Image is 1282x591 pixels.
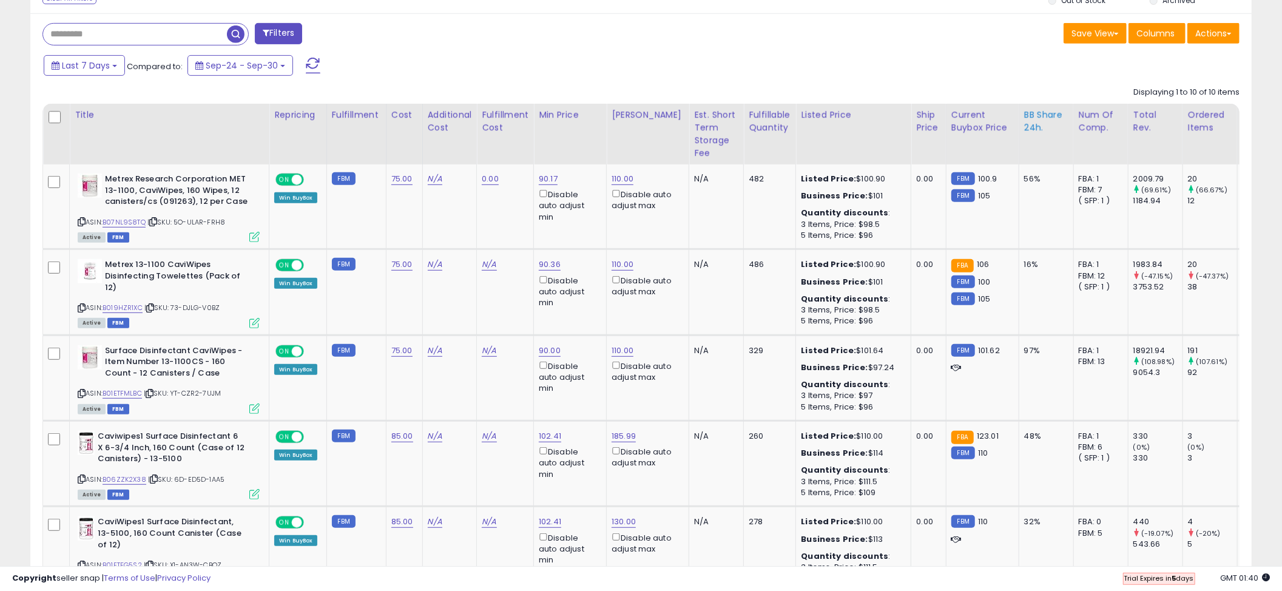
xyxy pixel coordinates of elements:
small: FBM [951,344,975,357]
small: FBM [332,430,356,442]
div: 329 [749,345,786,356]
div: 9054.3 [1133,367,1182,378]
span: All listings currently available for purchase on Amazon [78,490,106,500]
span: 105 [978,293,990,305]
div: Disable auto adjust min [539,187,597,223]
b: Surface Disinfectant CaviWipes - Item Number 13-1100CS - 160 Count - 12 Canisters / Case [105,345,252,382]
a: 110.00 [612,345,633,357]
div: Title [75,109,264,121]
small: FBM [951,292,975,305]
div: Est. Short Term Storage Fee [694,109,738,160]
div: $100.90 [801,174,902,184]
a: 0.00 [482,173,499,185]
div: ASIN: [78,431,260,498]
a: N/A [428,258,442,271]
div: Listed Price [801,109,906,121]
small: FBM [332,172,356,185]
b: Quantity discounts [801,550,888,562]
a: 75.00 [391,173,413,185]
a: N/A [428,173,442,185]
b: Listed Price: [801,516,856,527]
div: Repricing [274,109,322,121]
div: $110.00 [801,516,902,527]
small: (0%) [1188,442,1205,452]
div: 0.00 [916,516,936,527]
a: N/A [428,345,442,357]
small: FBM [951,172,975,185]
div: 20 [1188,174,1237,184]
div: $100.90 [801,259,902,270]
a: B07NL9S8TQ [103,217,146,228]
div: Disable auto adjust max [612,359,680,383]
div: Win BuyBox [274,535,317,546]
div: : [801,208,902,218]
div: FBA: 1 [1079,345,1119,356]
span: 123.01 [977,430,999,442]
div: FBA: 1 [1079,431,1119,442]
div: 482 [749,174,786,184]
small: (-19.07%) [1141,529,1173,538]
div: Win BuyBox [274,364,317,375]
div: 3 Items, Price: $111.5 [801,476,902,487]
div: Total Rev. [1133,109,1178,134]
div: 0.00 [916,431,936,442]
b: Listed Price: [801,345,856,356]
a: N/A [482,345,496,357]
div: : [801,294,902,305]
span: Sep-24 - Sep-30 [206,59,278,72]
a: N/A [428,516,442,528]
b: Quantity discounts [801,464,888,476]
div: FBM: 13 [1079,356,1119,367]
span: 105 [978,190,990,201]
div: 1983.84 [1133,259,1182,270]
span: OFF [302,175,322,185]
div: 0.00 [916,259,936,270]
div: 5 Items, Price: $96 [801,316,902,326]
div: FBM: 12 [1079,271,1119,282]
div: $110.00 [801,431,902,442]
a: 130.00 [612,516,636,528]
span: | SKU: YT-CZR2-7UJM [144,388,221,398]
span: | SKU: 73-DJLG-V0BZ [144,303,220,312]
small: (-20%) [1196,529,1221,538]
div: : [801,379,902,390]
div: 330 [1133,431,1182,442]
div: FBA: 1 [1079,259,1119,270]
a: 90.17 [539,173,558,185]
small: FBM [951,189,975,202]
span: ON [277,432,292,442]
div: 0.00 [916,345,936,356]
div: Fulfillment [332,109,381,121]
img: 416TjfRCSlL._SL40_.jpg [78,345,102,370]
div: ASIN: [78,259,260,326]
a: Privacy Policy [157,572,211,584]
div: [PERSON_NAME] [612,109,684,121]
b: Listed Price: [801,430,856,442]
a: N/A [482,258,496,271]
b: 5 [1172,573,1176,583]
div: Disable auto adjust min [539,445,597,480]
div: 38 [1188,282,1237,292]
b: Business Price: [801,533,868,545]
b: Caviwipes1 Surface Disinfectant 6 X 6-3/4 Inch, 160 Count (Case of 12 Canisters) - 13-5100 [98,431,245,468]
div: 12 [1188,195,1237,206]
small: (0%) [1133,442,1150,452]
div: 278 [749,516,786,527]
a: N/A [428,430,442,442]
a: 85.00 [391,430,413,442]
a: B06ZZK2X38 [103,474,146,485]
span: 100.9 [978,173,997,184]
div: Cost [391,109,417,121]
small: (107.61%) [1196,357,1227,366]
b: Listed Price: [801,173,856,184]
a: B019HZR1XC [103,303,143,313]
span: 100 [978,276,990,288]
div: 1184.94 [1133,195,1182,206]
div: Fulfillment Cost [482,109,528,134]
span: OFF [302,260,322,271]
div: FBA: 0 [1079,516,1119,527]
button: Sep-24 - Sep-30 [187,55,293,76]
b: Listed Price: [801,258,856,270]
div: 5 Items, Price: $96 [801,402,902,413]
small: (69.61%) [1141,185,1171,195]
